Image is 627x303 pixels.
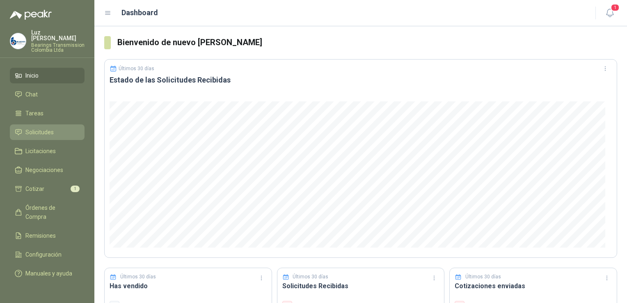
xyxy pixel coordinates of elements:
span: Chat [25,90,38,99]
a: Remisiones [10,228,85,243]
span: Tareas [25,109,43,118]
h3: Has vendido [110,281,267,291]
span: Manuales y ayuda [25,269,72,278]
span: Órdenes de Compra [25,203,77,221]
a: Tareas [10,106,85,121]
a: Negociaciones [10,162,85,178]
img: Company Logo [10,33,26,49]
h3: Cotizaciones enviadas [455,281,612,291]
a: Solicitudes [10,124,85,140]
p: Últimos 30 días [119,66,154,71]
span: Solicitudes [25,128,54,137]
span: Configuración [25,250,62,259]
a: Licitaciones [10,143,85,159]
h3: Estado de las Solicitudes Recibidas [110,75,612,85]
span: 1 [611,4,620,11]
a: Chat [10,87,85,102]
span: Cotizar [25,184,44,193]
button: 1 [602,6,617,21]
span: Licitaciones [25,147,56,156]
a: Cotizar1 [10,181,85,197]
span: Inicio [25,71,39,80]
img: Logo peakr [10,10,52,20]
a: Inicio [10,68,85,83]
a: Órdenes de Compra [10,200,85,225]
span: Remisiones [25,231,56,240]
h1: Dashboard [121,7,158,18]
span: Negociaciones [25,165,63,174]
p: Luz [PERSON_NAME] [31,30,85,41]
p: Últimos 30 días [465,273,501,281]
a: Manuales y ayuda [10,266,85,281]
a: Configuración [10,247,85,262]
p: Bearings Transmission Colombia Ltda [31,43,85,53]
p: Últimos 30 días [293,273,328,281]
h3: Solicitudes Recibidas [282,281,439,291]
span: 1 [71,186,80,192]
p: Últimos 30 días [120,273,156,281]
h3: Bienvenido de nuevo [PERSON_NAME] [117,36,617,49]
